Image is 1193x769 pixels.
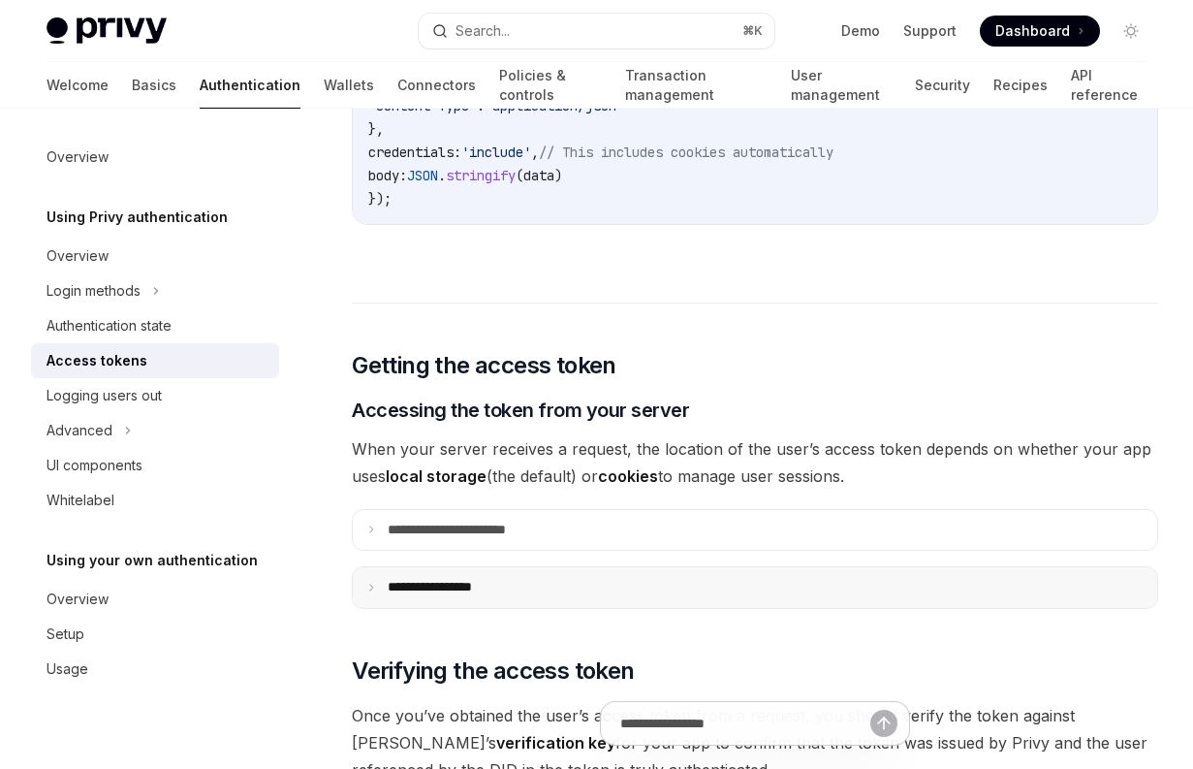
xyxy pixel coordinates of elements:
a: Usage [31,652,279,687]
h5: Using Privy authentication [47,206,228,229]
a: Wallets [324,62,374,109]
span: : [477,97,485,114]
span: Getting the access token [352,350,616,381]
div: UI components [47,454,142,477]
a: Whitelabel [31,483,279,518]
a: Logging users out [31,378,279,413]
button: Send message [870,710,897,737]
span: // This includes cookies automatically [539,144,833,161]
div: Advanced [47,419,112,442]
span: 'include' [461,144,531,161]
button: Search...⌘K [419,14,775,48]
div: Overview [47,588,109,611]
span: ⌘ K [742,23,763,39]
strong: local storage [386,466,487,486]
div: Login methods [47,279,141,303]
a: Authentication [200,62,300,109]
span: credentials: [368,144,461,161]
a: Overview [31,140,279,175]
a: Connectors [397,62,476,109]
a: Authentication state [31,308,279,343]
a: Overview [31,582,279,617]
span: . [438,167,446,184]
span: body: [368,167,407,184]
a: Security [915,62,970,109]
span: }, [368,120,384,138]
span: Dashboard [995,21,1070,41]
a: Dashboard [980,16,1100,47]
span: JSON [407,167,438,184]
div: Setup [47,623,84,646]
a: Policies & controls [499,62,602,109]
div: Overview [47,145,109,169]
a: Access tokens [31,343,279,378]
a: Overview [31,239,279,273]
span: ( [516,167,523,184]
button: Toggle dark mode [1115,16,1146,47]
div: Usage [47,657,88,681]
span: stringify [446,167,516,184]
div: Logging users out [47,384,162,407]
a: Transaction management [625,62,768,109]
div: Access tokens [47,349,147,372]
a: Support [903,21,957,41]
span: 'Content-Type' [368,97,477,114]
span: }); [368,190,392,208]
span: , [531,144,539,161]
a: Setup [31,617,279,652]
span: When your server receives a request, the location of the user’s access token depends on whether y... [352,435,1158,490]
span: data [523,167,554,184]
img: light logo [47,17,167,45]
div: Overview [47,244,109,268]
strong: cookies [598,466,658,486]
h5: Using your own authentication [47,549,258,572]
a: Demo [841,21,880,41]
span: Verifying the access token [352,656,634,687]
a: Recipes [993,62,1048,109]
span: ) [554,167,562,184]
div: Search... [455,19,510,43]
span: 'application/json' [485,97,624,114]
a: API reference [1071,62,1146,109]
a: Basics [132,62,176,109]
span: Accessing the token from your server [352,397,689,424]
div: Whitelabel [47,489,114,512]
a: UI components [31,448,279,483]
a: User management [791,62,892,109]
a: Welcome [47,62,109,109]
div: Authentication state [47,314,172,337]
